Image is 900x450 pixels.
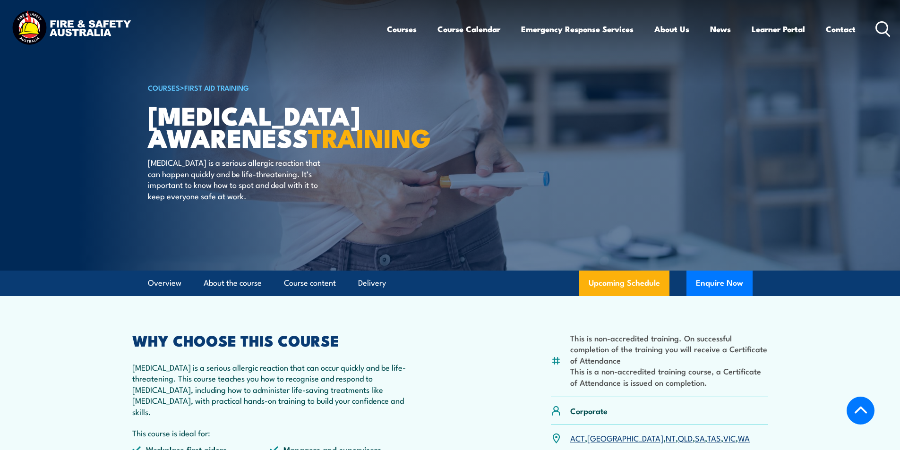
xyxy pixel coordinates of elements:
[738,432,750,443] a: WA
[132,333,408,347] h2: WHY CHOOSE THIS COURSE
[358,271,386,296] a: Delivery
[678,432,693,443] a: QLD
[148,271,181,296] a: Overview
[308,117,431,156] strong: TRAINING
[752,17,805,42] a: Learner Portal
[570,405,608,416] p: Corporate
[148,82,381,93] h6: >
[437,17,500,42] a: Course Calendar
[723,432,736,443] a: VIC
[666,432,676,443] a: NT
[521,17,634,42] a: Emergency Response Services
[695,432,705,443] a: SA
[654,17,689,42] a: About Us
[570,332,768,365] li: This is non-accredited training. On successful completion of the training you will receive a Cert...
[587,432,663,443] a: [GEOGRAPHIC_DATA]
[204,271,262,296] a: About the course
[132,362,408,417] p: [MEDICAL_DATA] is a serious allergic reaction that can occur quickly and be life-threatening. Thi...
[148,104,381,148] h1: [MEDICAL_DATA] Awareness
[710,17,731,42] a: News
[570,432,585,443] a: ACT
[148,157,320,201] p: [MEDICAL_DATA] is a serious allergic reaction that can happen quickly and be life-threatening. It...
[387,17,417,42] a: Courses
[184,82,249,93] a: First Aid Training
[284,271,336,296] a: Course content
[148,82,180,93] a: COURSES
[826,17,856,42] a: Contact
[570,365,768,388] li: This is a non-accredited training course, a Certificate of Attendance is issued on completion.
[579,271,669,296] a: Upcoming Schedule
[707,432,721,443] a: TAS
[686,271,753,296] button: Enquire Now
[132,427,408,438] p: This course is ideal for:
[570,433,750,443] p: , , , , , , ,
